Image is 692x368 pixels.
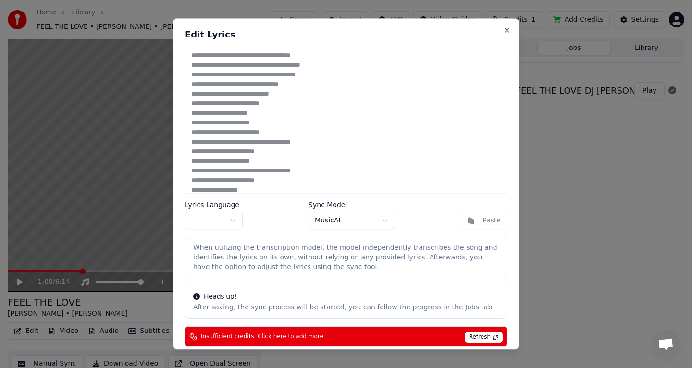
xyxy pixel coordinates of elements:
label: Lyrics Language [185,202,243,209]
div: When utilizing the transcription model, the model independently transcribes the song and identifi... [193,244,499,272]
span: Refresh [465,332,503,343]
div: After saving, the sync process will be started, you can follow the progress in the Jobs tab [193,303,499,313]
span: Insufficient credits. Click here to add more. [201,333,325,341]
h2: Edit Lyrics [185,30,507,39]
label: Sync Model [309,202,395,209]
div: Heads up! [193,293,499,302]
